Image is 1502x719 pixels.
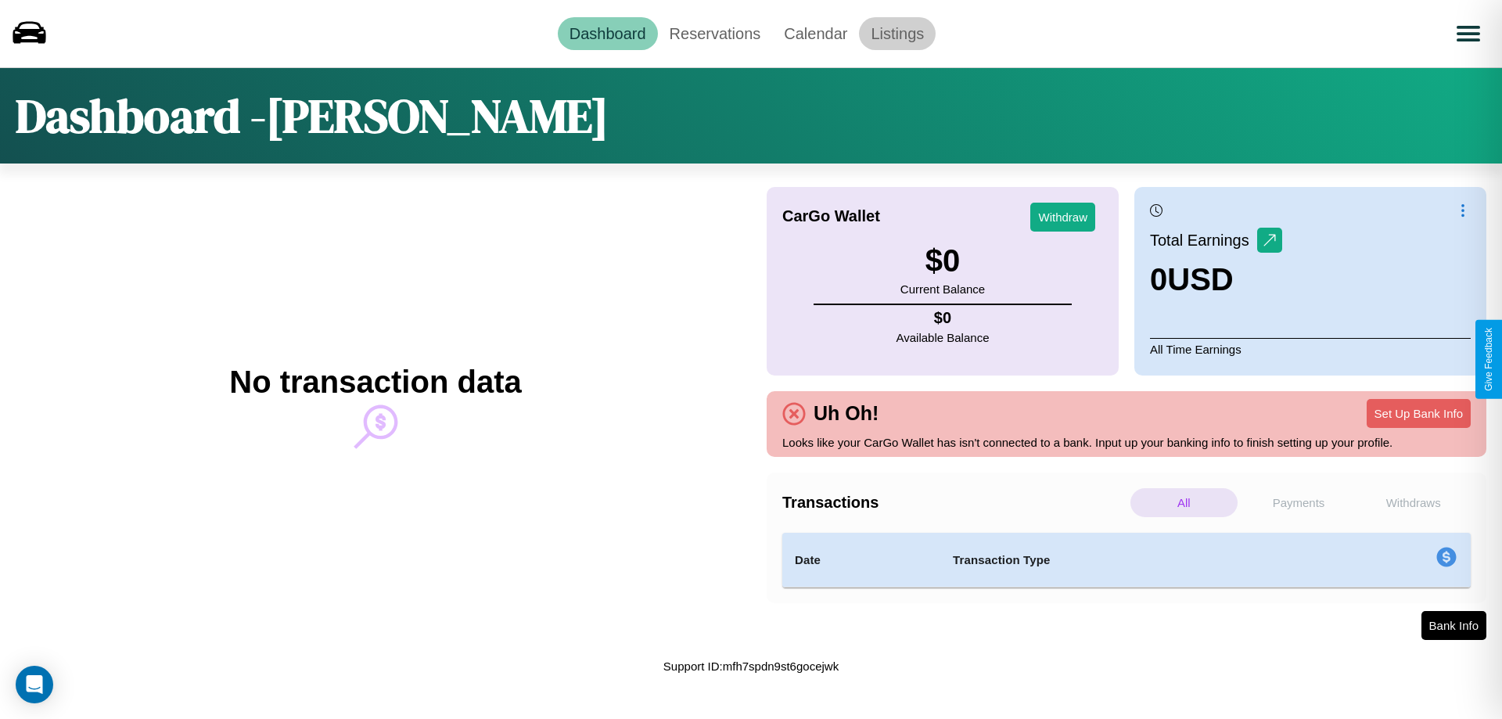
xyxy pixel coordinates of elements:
p: All [1130,488,1238,517]
button: Set Up Bank Info [1367,399,1471,428]
h3: 0 USD [1150,262,1282,297]
p: Withdraws [1360,488,1467,517]
h4: Uh Oh! [806,402,886,425]
a: Listings [859,17,936,50]
a: Dashboard [558,17,658,50]
div: Give Feedback [1483,328,1494,391]
h4: CarGo Wallet [782,207,880,225]
h4: $ 0 [897,309,990,327]
table: simple table [782,533,1471,588]
h2: No transaction data [229,365,521,400]
a: Reservations [658,17,773,50]
h4: Date [795,551,928,570]
h1: Dashboard - [PERSON_NAME] [16,84,609,148]
h3: $ 0 [900,243,985,279]
div: Open Intercom Messenger [16,666,53,703]
h4: Transactions [782,494,1126,512]
p: Payments [1245,488,1353,517]
p: Current Balance [900,279,985,300]
p: Looks like your CarGo Wallet has isn't connected to a bank. Input up your banking info to finish ... [782,432,1471,453]
a: Calendar [772,17,859,50]
button: Bank Info [1421,611,1486,640]
p: Available Balance [897,327,990,348]
p: Total Earnings [1150,226,1257,254]
button: Withdraw [1030,203,1095,232]
h4: Transaction Type [953,551,1308,570]
p: All Time Earnings [1150,338,1471,360]
button: Open menu [1446,12,1490,56]
p: Support ID: mfh7spdn9st6gocejwk [663,656,839,677]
